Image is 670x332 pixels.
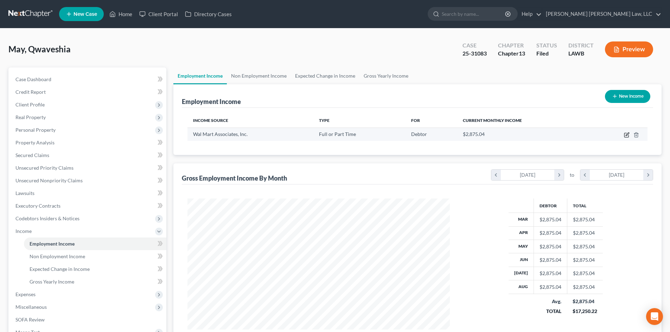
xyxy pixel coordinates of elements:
[193,118,228,123] span: Income Source
[8,44,71,54] span: May, Qwaveshia
[359,67,413,84] a: Gross Yearly Income
[501,170,555,180] div: [DATE]
[442,7,506,20] input: Search by name...
[540,216,561,223] div: $2,875.04
[567,280,603,294] td: $2,875.04
[227,67,291,84] a: Non Employment Income
[567,240,603,253] td: $2,875.04
[570,171,574,178] span: to
[509,280,534,294] th: Aug
[605,90,650,103] button: New Income
[24,237,166,250] a: Employment Income
[573,298,597,305] div: $2,875.04
[498,50,525,58] div: Chapter
[643,170,653,180] i: chevron_right
[590,170,644,180] div: [DATE]
[15,203,60,209] span: Executory Contracts
[30,241,75,247] span: Employment Income
[10,187,166,200] a: Lawsuits
[30,279,74,285] span: Gross Yearly Income
[15,165,74,171] span: Unsecured Priority Claims
[540,256,561,263] div: $2,875.04
[15,228,32,234] span: Income
[15,127,56,133] span: Personal Property
[193,131,248,137] span: Wal Mart Associates, Inc.
[573,308,597,315] div: $17,250.22
[15,76,51,82] span: Case Dashboard
[15,139,55,145] span: Property Analysis
[509,267,534,280] th: [DATE]
[567,226,603,240] td: $2,875.04
[540,229,561,236] div: $2,875.04
[24,275,166,288] a: Gross Yearly Income
[30,266,90,272] span: Expected Change in Income
[462,50,487,58] div: 25-31083
[540,284,561,291] div: $2,875.04
[24,250,166,263] a: Non Employment Income
[567,253,603,267] td: $2,875.04
[646,308,663,325] div: Open Intercom Messenger
[568,41,594,50] div: District
[411,131,427,137] span: Debtor
[10,162,166,174] a: Unsecured Priority Claims
[462,41,487,50] div: Case
[567,213,603,226] td: $2,875.04
[74,12,97,17] span: New Case
[540,270,561,277] div: $2,875.04
[181,8,235,20] a: Directory Cases
[498,41,525,50] div: Chapter
[24,263,166,275] a: Expected Change in Income
[106,8,136,20] a: Home
[536,41,557,50] div: Status
[519,50,525,57] span: 13
[15,291,36,297] span: Expenses
[567,198,603,213] th: Total
[10,136,166,149] a: Property Analysis
[319,131,356,137] span: Full or Part Time
[136,8,181,20] a: Client Portal
[542,8,661,20] a: [PERSON_NAME] [PERSON_NAME] Law, LLC
[182,174,287,182] div: Gross Employment Income By Month
[15,102,45,108] span: Client Profile
[554,170,564,180] i: chevron_right
[509,213,534,226] th: Mar
[15,317,45,323] span: SOFA Review
[15,89,46,95] span: Credit Report
[605,41,653,57] button: Preview
[509,253,534,267] th: Jun
[568,50,594,58] div: LAWB
[15,215,79,221] span: Codebtors Insiders & Notices
[30,253,85,259] span: Non Employment Income
[567,267,603,280] td: $2,875.04
[539,298,561,305] div: Avg.
[291,67,359,84] a: Expected Change in Income
[463,118,522,123] span: Current Monthly Income
[411,118,420,123] span: For
[534,198,567,213] th: Debtor
[518,8,542,20] a: Help
[509,240,534,253] th: May
[10,73,166,86] a: Case Dashboard
[10,86,166,98] a: Credit Report
[491,170,501,180] i: chevron_left
[15,177,83,183] span: Unsecured Nonpriority Claims
[539,308,561,315] div: TOTAL
[10,149,166,162] a: Secured Claims
[580,170,590,180] i: chevron_left
[15,190,34,196] span: Lawsuits
[10,200,166,212] a: Executory Contracts
[10,174,166,187] a: Unsecured Nonpriority Claims
[540,243,561,250] div: $2,875.04
[182,97,241,106] div: Employment Income
[173,67,227,84] a: Employment Income
[10,313,166,326] a: SOFA Review
[15,304,47,310] span: Miscellaneous
[536,50,557,58] div: Filed
[15,152,49,158] span: Secured Claims
[463,131,485,137] span: $2,875.04
[15,114,46,120] span: Real Property
[319,118,330,123] span: Type
[509,226,534,240] th: Apr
